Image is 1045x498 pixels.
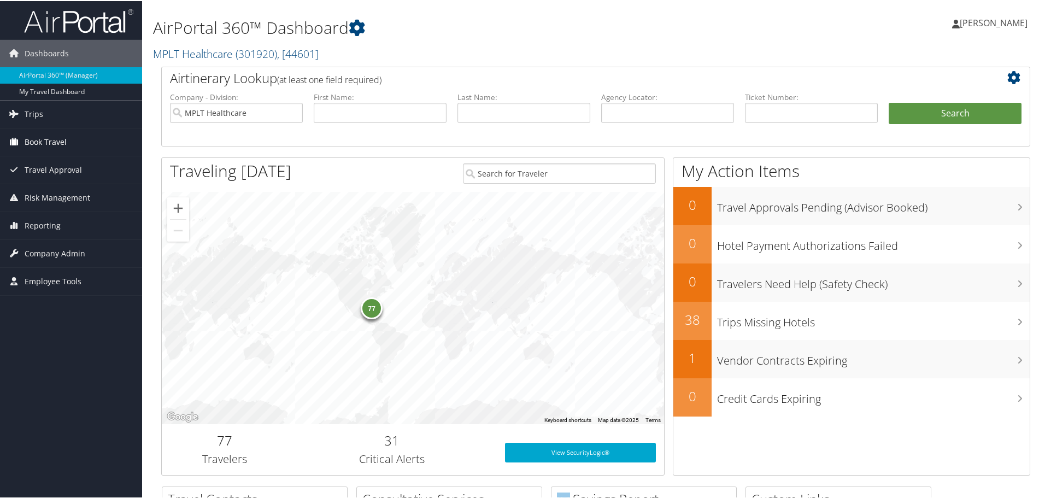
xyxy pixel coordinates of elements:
[717,194,1030,214] h3: Travel Approvals Pending (Advisor Booked)
[153,45,319,60] a: MPLT Healthcare
[296,430,489,449] h2: 31
[153,15,743,38] h1: AirPortal 360™ Dashboard
[277,73,381,85] span: (at least one field required)
[24,7,133,33] img: airportal-logo.png
[25,39,69,66] span: Dashboards
[25,183,90,210] span: Risk Management
[717,308,1030,329] h3: Trips Missing Hotels
[673,301,1030,339] a: 38Trips Missing Hotels
[25,155,82,183] span: Travel Approval
[889,102,1021,124] button: Search
[170,450,279,466] h3: Travelers
[361,296,383,318] div: 77
[601,91,734,102] label: Agency Locator:
[717,347,1030,367] h3: Vendor Contracts Expiring
[167,196,189,218] button: Zoom in
[673,348,712,366] h2: 1
[170,430,279,449] h2: 77
[598,416,639,422] span: Map data ©2025
[463,162,656,183] input: Search for Traveler
[236,45,277,60] span: ( 301920 )
[544,415,591,423] button: Keyboard shortcuts
[25,127,67,155] span: Book Travel
[170,159,291,181] h1: Traveling [DATE]
[673,271,712,290] h2: 0
[717,385,1030,406] h3: Credit Cards Expiring
[505,442,656,461] a: View SecurityLogic®
[25,99,43,127] span: Trips
[277,45,319,60] span: , [ 44601 ]
[717,232,1030,253] h3: Hotel Payment Authorizations Failed
[25,239,85,266] span: Company Admin
[25,267,81,294] span: Employee Tools
[745,91,878,102] label: Ticket Number:
[645,416,661,422] a: Terms (opens in new tab)
[952,5,1038,38] a: [PERSON_NAME]
[673,186,1030,224] a: 0Travel Approvals Pending (Advisor Booked)
[165,409,201,423] img: Google
[457,91,590,102] label: Last Name:
[167,219,189,241] button: Zoom out
[960,16,1028,28] span: [PERSON_NAME]
[170,68,949,86] h2: Airtinerary Lookup
[25,211,61,238] span: Reporting
[717,270,1030,291] h3: Travelers Need Help (Safety Check)
[170,91,303,102] label: Company - Division:
[673,339,1030,377] a: 1Vendor Contracts Expiring
[296,450,489,466] h3: Critical Alerts
[673,386,712,405] h2: 0
[673,262,1030,301] a: 0Travelers Need Help (Safety Check)
[673,159,1030,181] h1: My Action Items
[673,195,712,213] h2: 0
[673,377,1030,415] a: 0Credit Cards Expiring
[673,233,712,251] h2: 0
[673,309,712,328] h2: 38
[314,91,447,102] label: First Name:
[165,409,201,423] a: Open this area in Google Maps (opens a new window)
[673,224,1030,262] a: 0Hotel Payment Authorizations Failed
